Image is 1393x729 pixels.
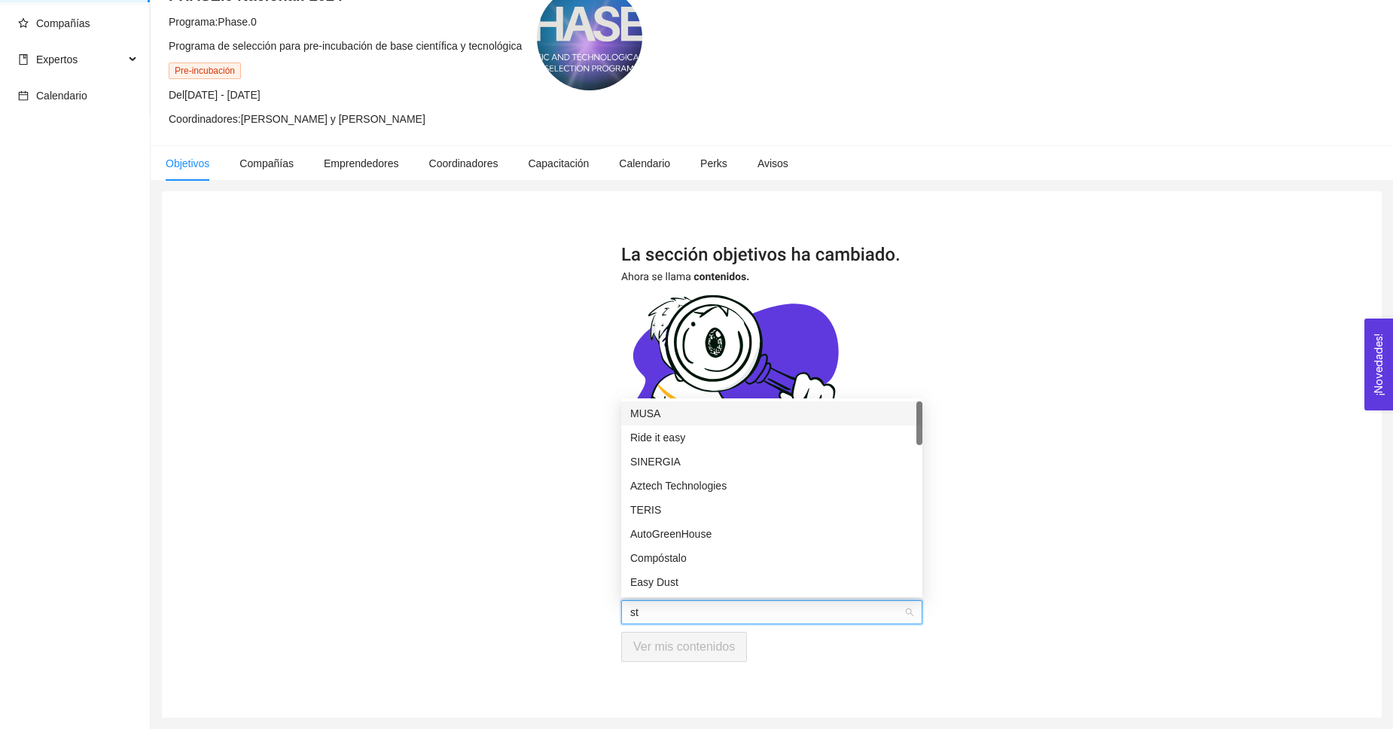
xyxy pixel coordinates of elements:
[621,401,922,426] div: MUSA
[621,498,922,522] div: TERIS
[621,474,922,498] div: Aztech Technologies
[169,16,257,28] span: Programa: Phase.0
[630,574,913,590] div: Easy Dust
[324,157,399,169] span: Emprendedores
[621,450,922,474] div: SINERGIA
[630,526,913,542] div: AutoGreenHouse
[630,477,913,494] div: Aztech Technologies
[239,157,294,169] span: Compañías
[169,40,522,52] span: Programa de selección para pre-incubación de base científica y tecnológica
[621,570,922,594] div: Easy Dust
[630,405,913,422] div: MUSA
[621,426,922,450] div: Ride it easy
[528,157,589,169] span: Capacitación
[621,522,922,546] div: AutoGreenHouse
[169,89,261,101] span: Del [DATE] - [DATE]
[700,157,727,169] span: Perks
[18,18,29,29] span: star
[619,157,670,169] span: Calendario
[36,90,87,102] span: Calendario
[621,546,922,570] div: Compóstalo
[621,632,747,662] button: Ver mis contenidos
[429,157,498,169] span: Coordinadores
[169,113,425,125] span: Coordinadores: [PERSON_NAME] y [PERSON_NAME]
[630,550,913,566] div: Compóstalo
[18,54,29,65] span: book
[630,453,913,470] div: SINERGIA
[166,157,209,169] span: Objetivos
[169,63,241,79] span: Pre-incubación
[621,247,922,600] img: redireccionamiento.7b00f663.svg
[18,90,29,101] span: calendar
[36,17,90,29] span: Compañías
[1364,319,1393,410] button: Open Feedback Widget
[36,53,78,66] span: Expertos
[757,157,788,169] span: Avisos
[630,502,913,518] div: TERIS
[630,429,913,446] div: Ride it easy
